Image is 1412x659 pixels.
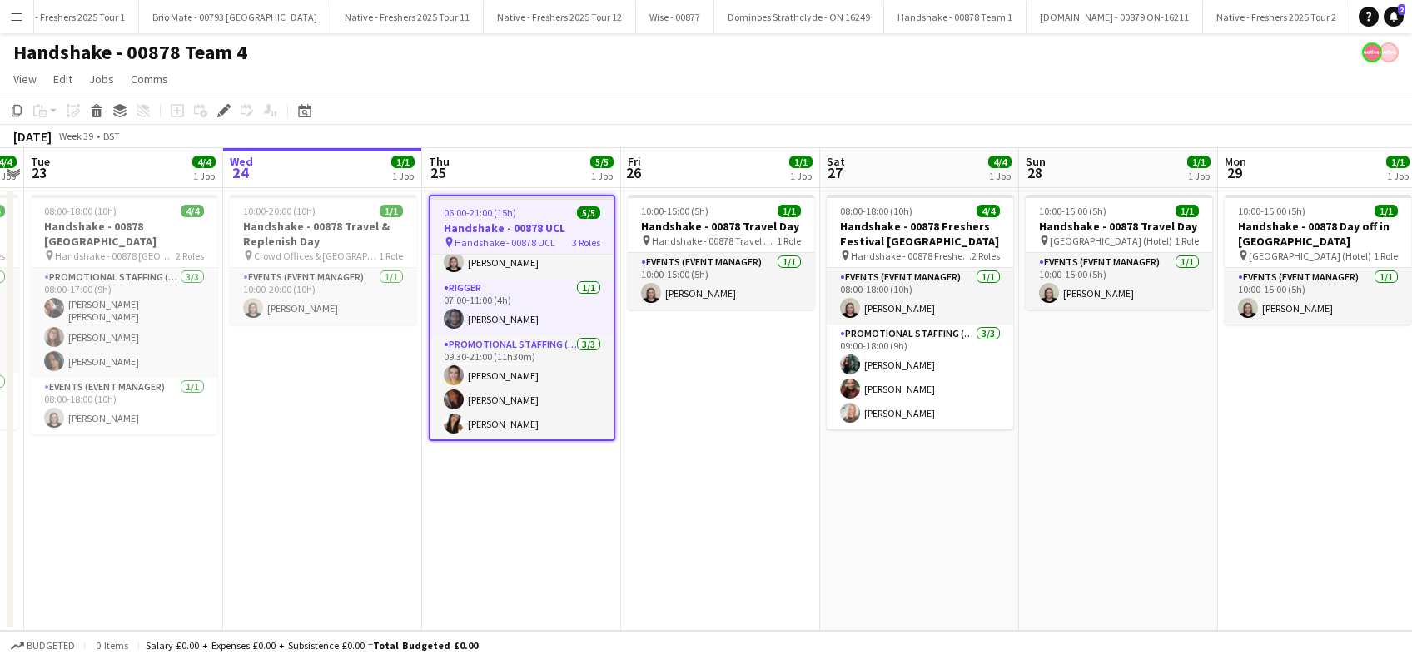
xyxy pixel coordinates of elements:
[1225,195,1411,325] app-job-card: 10:00-15:00 (5h)1/1Handshake - 00878 Day off in [GEOGRAPHIC_DATA] [GEOGRAPHIC_DATA] (Hotel)1 Role...
[82,68,121,90] a: Jobs
[13,72,37,87] span: View
[1379,42,1399,62] app-user-avatar: native Staffing
[827,195,1013,429] app-job-card: 08:00-18:00 (10h)4/4Handshake - 00878 Freshers Festival [GEOGRAPHIC_DATA] Handshake - 00878 Fresh...
[1374,250,1398,262] span: 1 Role
[31,268,217,378] app-card-role: Promotional Staffing (Brand Ambassadors)3/308:00-17:00 (9h)[PERSON_NAME] [PERSON_NAME][PERSON_NAM...
[230,154,253,169] span: Wed
[1225,268,1411,325] app-card-role: Events (Event Manager)1/110:00-15:00 (5h)[PERSON_NAME]
[1398,4,1405,15] span: 2
[1238,205,1305,217] span: 10:00-15:00 (5h)
[789,156,813,168] span: 1/1
[884,1,1027,33] button: Handshake - 00878 Team 1
[193,170,215,182] div: 1 Job
[628,253,814,310] app-card-role: Events (Event Manager)1/110:00-15:00 (5h)[PERSON_NAME]
[31,219,217,249] h3: Handshake - 00878 [GEOGRAPHIC_DATA]
[1039,205,1106,217] span: 10:00-15:00 (5h)
[47,68,79,90] a: Edit
[1050,235,1172,247] span: [GEOGRAPHIC_DATA] (Hotel)
[55,130,97,142] span: Week 39
[380,205,403,217] span: 1/1
[430,279,614,335] app-card-role: Rigger1/107:00-11:00 (4h)[PERSON_NAME]
[972,250,1000,262] span: 2 Roles
[243,205,316,217] span: 10:00-20:00 (10h)
[444,206,516,219] span: 06:00-21:00 (15h)
[778,205,801,217] span: 1/1
[379,250,403,262] span: 1 Role
[1187,156,1211,168] span: 1/1
[392,170,414,182] div: 1 Job
[591,170,613,182] div: 1 Job
[1026,253,1212,310] app-card-role: Events (Event Manager)1/110:00-15:00 (5h)[PERSON_NAME]
[1175,235,1199,247] span: 1 Role
[590,156,614,168] span: 5/5
[790,170,812,182] div: 1 Job
[777,235,801,247] span: 1 Role
[1225,154,1246,169] span: Mon
[577,206,600,219] span: 5/5
[430,335,614,440] app-card-role: Promotional Staffing (Brand Ambassadors)3/309:30-21:00 (11h30m)[PERSON_NAME][PERSON_NAME][PERSON_...
[1026,195,1212,310] app-job-card: 10:00-15:00 (5h)1/1Handshake - 00878 Travel Day [GEOGRAPHIC_DATA] (Hotel)1 RoleEvents (Event Mana...
[714,1,884,33] button: Dominoes Strathclyde - ON 16249
[572,236,600,249] span: 3 Roles
[1387,170,1409,182] div: 1 Job
[254,250,379,262] span: Crowd Offices & [GEOGRAPHIC_DATA]
[840,205,912,217] span: 08:00-18:00 (10h)
[851,250,972,262] span: Handshake - 00878 Freshers Festival [GEOGRAPHIC_DATA]
[92,639,132,652] span: 0 items
[1176,205,1199,217] span: 1/1
[1249,250,1371,262] span: [GEOGRAPHIC_DATA] (Hotel)
[429,195,615,441] app-job-card: 06:00-21:00 (15h)5/5Handshake - 00878 UCL Handshake - 00878 UCL3 RolesEvents (Event Manager)1/106...
[827,325,1013,429] app-card-role: Promotional Staffing (Brand Ambassadors)3/309:00-18:00 (9h)[PERSON_NAME][PERSON_NAME][PERSON_NAME]
[7,68,43,90] a: View
[827,219,1013,249] h3: Handshake - 00878 Freshers Festival [GEOGRAPHIC_DATA]
[31,378,217,434] app-card-role: Events (Event Manager)1/108:00-18:00 (10h)[PERSON_NAME]
[1222,163,1246,182] span: 29
[103,130,120,142] div: BST
[230,219,416,249] h3: Handshake - 00878 Travel & Replenish Day
[628,154,641,169] span: Fri
[13,128,52,145] div: [DATE]
[89,72,114,87] span: Jobs
[484,1,636,33] button: Native - Freshers 2025 Tour 12
[1203,1,1350,33] button: Native - Freshers 2025 Tour 2
[8,637,77,655] button: Budgeted
[1375,205,1398,217] span: 1/1
[430,220,614,235] h3: Handshake - 00878 UCL
[53,72,72,87] span: Edit
[455,236,555,249] span: Handshake - 00878 UCL
[373,639,478,652] span: Total Budgeted £0.00
[176,250,204,262] span: 2 Roles
[977,205,1000,217] span: 4/4
[331,1,484,33] button: Native - Freshers 2025 Tour 11
[55,250,176,262] span: Handshake - 00878 [GEOGRAPHIC_DATA]
[230,195,416,325] app-job-card: 10:00-20:00 (10h)1/1Handshake - 00878 Travel & Replenish Day Crowd Offices & [GEOGRAPHIC_DATA]1 R...
[1386,156,1410,168] span: 1/1
[391,156,415,168] span: 1/1
[1188,170,1210,182] div: 1 Job
[429,154,450,169] span: Thu
[131,72,168,87] span: Comms
[628,219,814,234] h3: Handshake - 00878 Travel Day
[426,163,450,182] span: 25
[13,40,247,65] h1: Handshake - 00878 Team 4
[124,68,175,90] a: Comms
[1023,163,1046,182] span: 28
[1362,42,1382,62] app-user-avatar: native Staffing
[989,170,1011,182] div: 1 Job
[181,205,204,217] span: 4/4
[628,195,814,310] app-job-card: 10:00-15:00 (5h)1/1Handshake - 00878 Travel Day Handshake - 00878 Travel Day1 RoleEvents (Event M...
[625,163,641,182] span: 26
[146,639,478,652] div: Salary £0.00 + Expenses £0.00 + Subsistence £0.00 =
[44,205,117,217] span: 08:00-18:00 (10h)
[192,156,216,168] span: 4/4
[31,195,217,434] app-job-card: 08:00-18:00 (10h)4/4Handshake - 00878 [GEOGRAPHIC_DATA] Handshake - 00878 [GEOGRAPHIC_DATA]2 Role...
[652,235,777,247] span: Handshake - 00878 Travel Day
[227,163,253,182] span: 24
